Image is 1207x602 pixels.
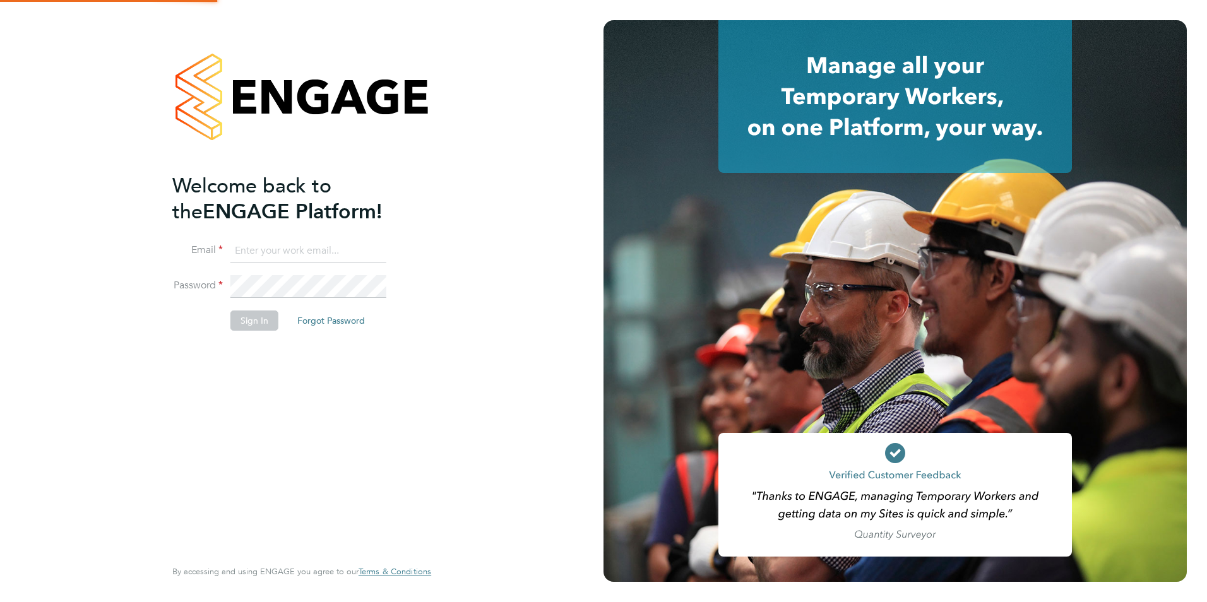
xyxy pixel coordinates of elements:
input: Enter your work email... [230,240,386,263]
button: Forgot Password [287,310,375,331]
span: Welcome back to the [172,174,331,224]
span: By accessing and using ENGAGE you agree to our [172,566,431,577]
label: Email [172,244,223,257]
button: Sign In [230,310,278,331]
label: Password [172,279,223,292]
span: Terms & Conditions [359,566,431,577]
a: Terms & Conditions [359,567,431,577]
h2: ENGAGE Platform! [172,173,419,225]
